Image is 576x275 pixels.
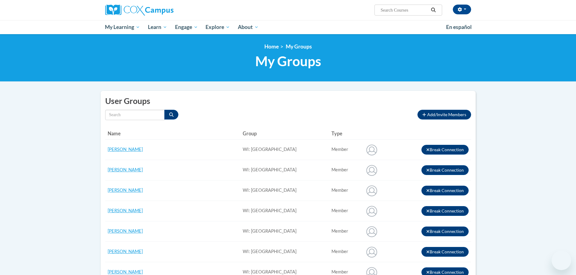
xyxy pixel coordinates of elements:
[329,127,362,140] th: Type
[144,20,171,34] a: Learn
[446,24,472,30] span: En español
[421,186,469,195] button: Break Connection
[108,269,143,274] a: [PERSON_NAME]
[329,221,362,241] td: Connected user for connection: WI: Whittier Elementary School
[96,20,480,34] div: Main menu
[329,180,362,201] td: Connected user for connection: WI: Whittier Elementary School
[105,127,241,140] th: Name
[202,20,234,34] a: Explore
[108,208,143,213] a: [PERSON_NAME]
[364,244,379,259] img: Joan Oehlberg
[442,21,476,34] a: En español
[421,145,469,155] button: Break Connection
[175,23,198,31] span: Engage
[240,241,329,262] td: WI: [GEOGRAPHIC_DATA]
[364,224,379,239] img: Helena Schultz
[364,183,379,198] img: Courtney Wildman
[101,20,144,34] a: My Learning
[240,127,329,140] th: Group
[105,110,165,120] input: Search by name
[164,110,178,120] button: Search
[108,147,143,152] a: [PERSON_NAME]
[206,23,230,31] span: Explore
[421,227,469,236] button: Break Connection
[286,43,312,50] span: My Groups
[240,201,329,221] td: WI: [GEOGRAPHIC_DATA]
[171,20,202,34] a: Engage
[427,112,466,117] span: Add/Invite Members
[240,221,329,241] td: WI: [GEOGRAPHIC_DATA]
[108,228,143,234] a: [PERSON_NAME]
[105,23,140,31] span: My Learning
[380,6,429,14] input: Search Courses
[240,160,329,180] td: WI: [GEOGRAPHIC_DATA]
[364,203,379,219] img: Diane Knudtson
[329,139,362,160] td: Connected user for connection: WI: Whittier Elementary School
[240,180,329,201] td: WI: [GEOGRAPHIC_DATA]
[108,249,143,254] a: [PERSON_NAME]
[234,20,263,34] a: About
[238,23,259,31] span: About
[329,241,362,262] td: Connected user for connection: WI: Whittier Elementary School
[364,162,379,178] img: Christine Vasarella
[421,206,469,216] button: Break Connection
[105,95,471,107] h2: User Groups
[421,247,469,257] button: Break Connection
[417,110,471,120] button: Add/Invite Members
[105,5,174,16] img: Cox Campus
[264,43,279,50] a: Home
[108,167,143,172] a: [PERSON_NAME]
[453,5,471,14] button: Account Settings
[329,160,362,180] td: Connected user for connection: WI: Whittier Elementary School
[364,142,379,157] img: Andrea Leable
[148,23,167,31] span: Learn
[552,251,571,270] iframe: Button to launch messaging window
[108,187,143,193] a: [PERSON_NAME]
[329,201,362,221] td: Connected user for connection: WI: Whittier Elementary School
[429,6,438,14] button: Search
[240,139,329,160] td: WI: [GEOGRAPHIC_DATA]
[421,165,469,175] button: Break Connection
[255,53,321,69] span: My Groups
